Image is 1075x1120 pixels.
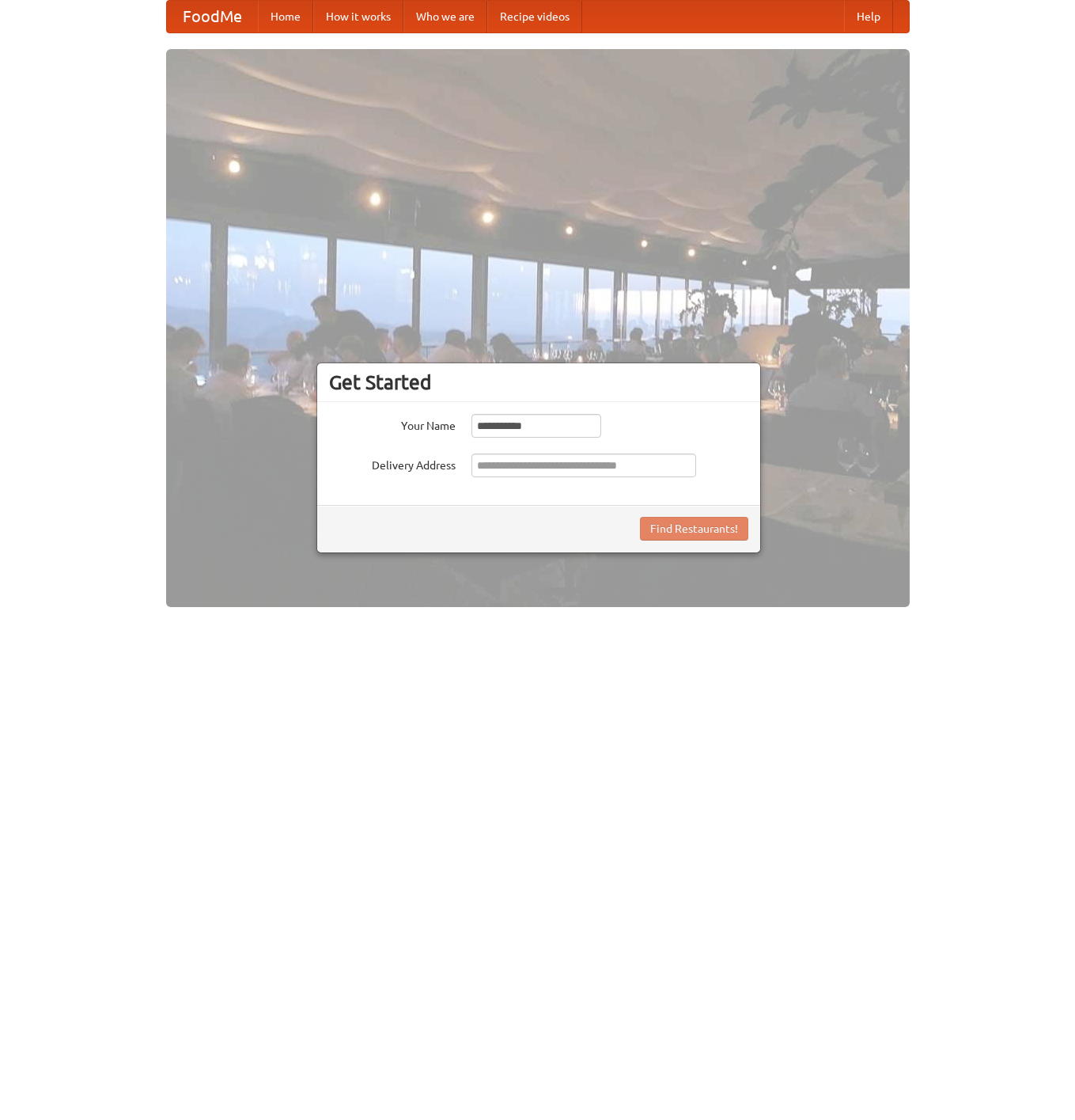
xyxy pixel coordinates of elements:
[487,1,582,32] a: Recipe videos
[403,1,487,32] a: Who we are
[329,414,456,434] label: Your Name
[167,1,258,32] a: FoodMe
[640,517,748,541] button: Find Restaurants!
[329,370,748,394] h3: Get Started
[844,1,893,32] a: Help
[258,1,313,32] a: Home
[329,454,456,473] label: Delivery Address
[313,1,403,32] a: How it works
